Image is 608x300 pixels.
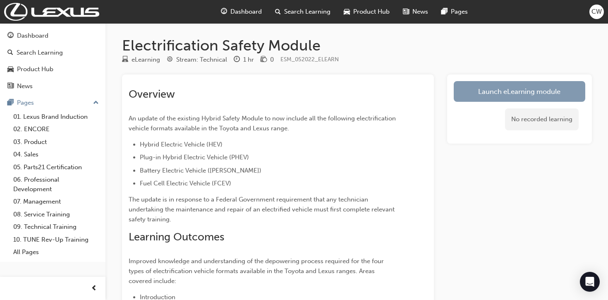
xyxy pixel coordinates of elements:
[129,230,224,243] span: Learning Outcomes
[505,108,579,130] div: No recorded learning
[140,141,223,148] span: Hybrid Electric Vehicle (HEV)
[243,55,254,65] div: 1 hr
[337,3,396,20] a: car-iconProduct Hub
[91,283,97,294] span: prev-icon
[589,5,604,19] button: CW
[284,7,330,17] span: Search Learning
[122,36,592,55] h1: Electrification Safety Module
[221,7,227,17] span: guage-icon
[10,246,102,259] a: All Pages
[10,110,102,123] a: 01. Lexus Brand Induction
[435,3,474,20] a: pages-iconPages
[412,7,428,17] span: News
[270,55,274,65] div: 0
[129,115,397,132] span: An update of the existing Hybrid Safety Module to now include all the following electrification v...
[214,3,268,20] a: guage-iconDashboard
[234,56,240,64] span: clock-icon
[17,65,53,74] div: Product Hub
[122,56,128,64] span: learningResourceType_ELEARNING-icon
[268,3,337,20] a: search-iconSearch Learning
[403,7,409,17] span: news-icon
[122,55,160,65] div: Type
[441,7,448,17] span: pages-icon
[3,95,102,110] button: Pages
[7,99,14,107] span: pages-icon
[3,79,102,94] a: News
[17,82,33,91] div: News
[17,48,63,58] div: Search Learning
[580,272,600,292] div: Open Intercom Messenger
[10,233,102,246] a: 10. TUNE Rev-Up Training
[3,45,102,60] a: Search Learning
[132,55,160,65] div: eLearning
[4,3,99,21] img: Trak
[230,7,262,17] span: Dashboard
[353,7,390,17] span: Product Hub
[167,55,227,65] div: Stream
[167,56,173,64] span: target-icon
[7,83,14,90] span: news-icon
[17,31,48,41] div: Dashboard
[261,56,267,64] span: money-icon
[275,7,281,17] span: search-icon
[10,208,102,221] a: 08. Service Training
[10,161,102,174] a: 05. Parts21 Certification
[10,136,102,149] a: 03. Product
[129,257,385,285] span: Improved knowledge and understanding of the depowering process required for the four types of ele...
[7,32,14,40] span: guage-icon
[3,62,102,77] a: Product Hub
[140,154,249,161] span: Plug-in Hybrid Electric Vehicle (PHEV)
[3,28,102,43] a: Dashboard
[10,221,102,233] a: 09. Technical Training
[17,98,34,108] div: Pages
[10,148,102,161] a: 04. Sales
[454,81,585,102] a: Launch eLearning module
[140,167,261,174] span: Battery Electric Vehicle ([PERSON_NAME])
[344,7,350,17] span: car-icon
[3,26,102,95] button: DashboardSearch LearningProduct HubNews
[396,3,435,20] a: news-iconNews
[10,195,102,208] a: 07. Management
[140,180,231,187] span: Fuel Cell Electric Vehicle (FCEV)
[10,173,102,195] a: 06. Professional Development
[176,55,227,65] div: Stream: Technical
[234,55,254,65] div: Duration
[591,7,602,17] span: CW
[7,66,14,73] span: car-icon
[280,56,339,63] span: Learning resource code
[261,55,274,65] div: Price
[93,98,99,108] span: up-icon
[129,88,175,101] span: Overview
[451,7,468,17] span: Pages
[7,49,13,57] span: search-icon
[10,123,102,136] a: 02. ENCORE
[129,196,396,223] span: The update is in response to a Federal Government requirement that any technician undertaking the...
